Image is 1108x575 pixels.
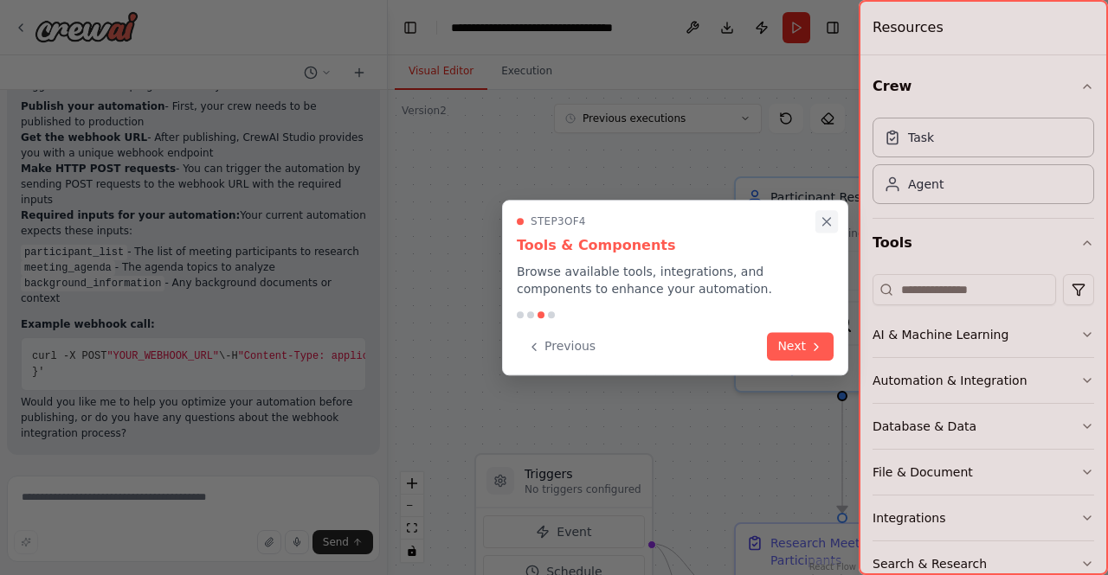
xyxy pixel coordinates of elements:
span: Step 3 of 4 [531,214,586,228]
p: Browse available tools, integrations, and components to enhance your automation. [517,263,834,297]
button: Close walkthrough [815,210,838,233]
button: Next [767,332,834,361]
h3: Tools & Components [517,235,834,256]
button: Previous [517,332,606,361]
button: Hide left sidebar [398,16,422,40]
